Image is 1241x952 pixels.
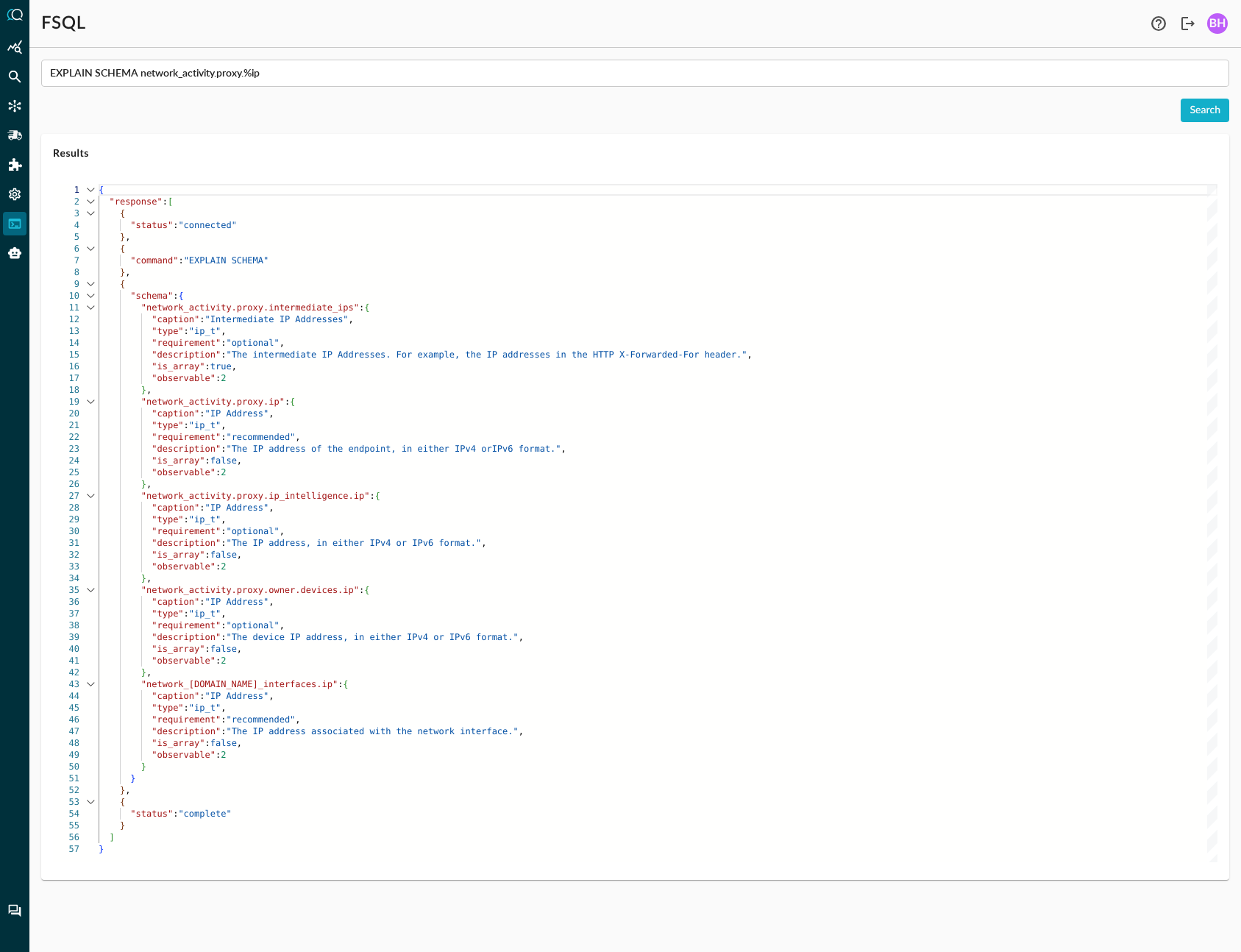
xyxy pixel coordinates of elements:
div: 53 [53,796,79,808]
span: , [146,479,152,489]
span: "caption" [152,691,199,701]
span: , [237,738,242,748]
span: , [269,597,274,607]
span: "description" [152,726,221,736]
span: : [221,620,226,630]
div: 45 [53,702,79,714]
span: "The IP address of the endpoint, in either IPv4 or [226,444,491,454]
div: 48 [53,737,79,749]
button: Help [1147,12,1170,35]
div: 7 [53,255,79,266]
span: } [141,667,146,678]
span: , [519,632,524,642]
div: 9 [53,278,79,290]
span: "observable" [152,373,216,383]
span: P addresses in the HTTP X-Forwarded-For header." [492,349,747,360]
span: : [199,691,205,701]
div: 14 [53,337,79,349]
span: ] [109,832,114,842]
h1: FSQL [41,12,86,35]
div: 11 [53,302,79,313]
span: { [364,302,369,313]
span: , [221,514,226,525]
div: 57 [53,843,79,855]
div: 13 [53,325,79,337]
div: 30 [53,525,79,537]
span: "The IP address associated with the network interf [226,726,491,736]
div: Connectors [3,94,26,118]
span: "description" [152,444,221,454]
span: : [173,220,178,230]
div: 51 [53,772,79,784]
span: "type" [152,326,183,336]
span: , [237,644,242,654]
div: 35 [53,584,79,596]
div: Click to collapse the range. [81,396,100,408]
span: : [285,397,290,407]
span: : [184,703,189,713]
span: "The intermediate IP Addresses. For example, the I [226,349,491,360]
span: : [221,538,226,548]
div: 41 [53,655,79,667]
span: : [221,349,226,360]
span: { [120,244,125,254]
span: , [280,526,285,536]
span: , [221,420,226,430]
button: Logout [1176,12,1200,35]
button: Search [1181,99,1229,122]
span: 2 [221,656,226,666]
span: false [210,550,237,560]
span: "EXPLAIN SCHEMA" [184,255,269,266]
span: "network_[DOMAIN_NAME]_inte [141,679,285,689]
span: : [163,196,168,207]
span: false [210,455,237,466]
span: "network_activity.proxy.intermediate_ips" [141,302,359,313]
span: , [125,267,130,277]
div: 12 [53,313,79,325]
span: "is_array" [152,361,205,372]
span: : [221,444,226,454]
div: Click to collapse the range. [81,290,100,302]
span: "observable" [152,750,216,760]
span: : [184,420,189,430]
span: : [221,338,226,348]
span: : [221,526,226,536]
span: "requirement" [152,714,221,725]
span: "IP Address" [205,691,269,701]
div: 52 [53,784,79,796]
span: { [120,797,125,807]
span: : [338,679,343,689]
div: 5 [53,231,79,243]
div: 55 [53,820,79,831]
span: , [125,785,130,795]
div: 46 [53,714,79,725]
span: "ip_t" [189,703,221,713]
div: 4 [53,219,79,231]
span: "response" [109,196,162,207]
span: "requirement" [152,526,221,536]
span: "complete" [178,809,231,819]
span: , [280,620,285,630]
div: Security Data Pipelines [3,124,26,147]
div: 42 [53,667,79,678]
span: "is_array" [152,455,205,466]
div: 38 [53,619,79,631]
div: 36 [53,596,79,608]
div: 56 [53,831,79,843]
span: { [120,208,125,219]
span: "network_activity.proxy.ip_intelligence.ip" [141,491,370,501]
span: : [178,255,183,266]
div: 20 [53,408,79,419]
span: "description" [152,349,221,360]
span: "schema" [130,291,173,301]
span: "type" [152,514,183,525]
span: [ [168,196,173,207]
div: 6 [53,243,79,255]
span: 2 [221,373,226,383]
span: } [141,385,146,395]
span: , [232,361,237,372]
span: "optional" [226,526,279,536]
span: , [561,444,566,454]
span: { [343,679,348,689]
span: { [99,185,104,195]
